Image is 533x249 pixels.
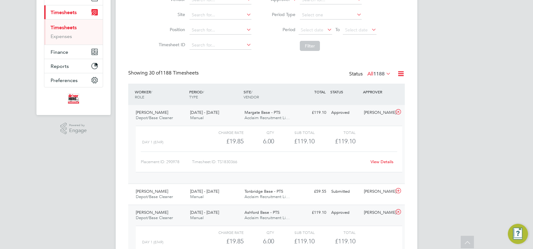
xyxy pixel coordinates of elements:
a: View Details [371,159,393,164]
span: TOTAL [314,89,326,94]
span: [PERSON_NAME] [136,189,168,194]
div: Total [315,129,355,136]
span: [PERSON_NAME] [136,110,168,115]
div: £119.10 [296,207,329,218]
div: £59.55 [296,186,329,197]
div: Charge rate [203,129,244,136]
div: Status [349,70,392,79]
span: / [251,89,252,94]
div: QTY [244,129,274,136]
div: [PERSON_NAME] [361,186,394,197]
div: Approved [329,207,361,218]
span: 1188 Timesheets [149,70,199,76]
div: £19.85 [203,136,244,147]
span: / [203,89,204,94]
span: Tonbridge Base - PTS [245,189,283,194]
div: Submitted [329,186,361,197]
span: / [151,89,152,94]
div: Sub Total [274,129,315,136]
div: Showing [128,70,200,76]
span: Acclaim Recruitment Li… [245,194,290,199]
span: Day 1 (£/HR) [142,240,163,244]
span: To [333,25,342,34]
div: 6.00 [244,236,274,246]
label: Position [157,27,185,32]
label: Timesheet ID [157,42,185,47]
div: Total [315,229,355,236]
span: Select date [345,27,368,33]
span: [DATE] - [DATE] [190,189,219,194]
label: Period [267,27,295,32]
div: PERIOD [188,86,242,102]
span: Select date [301,27,323,33]
input: Search for... [190,11,251,19]
div: STATUS [329,86,361,97]
div: Charge rate [203,229,244,236]
input: Select one [300,11,362,19]
span: TYPE [189,94,198,99]
div: Placement ID: 290978 [141,157,192,167]
div: [PERSON_NAME] [361,108,394,118]
div: [PERSON_NAME] [361,207,394,218]
div: Approved [329,108,361,118]
span: Depot/Base Cleaner [136,115,173,120]
span: 30 of [149,70,160,76]
span: Acclaim Recruitment Li… [245,215,290,220]
img: acclaim-logo-retina.png [68,94,79,104]
div: Timesheets [44,19,103,45]
div: Timesheet ID: TS1830366 [192,157,366,167]
span: Depot/Base Cleaner [136,194,173,199]
span: Reports [51,63,69,69]
div: £119.10 [296,108,329,118]
span: ROLE [135,94,144,99]
span: Manual [190,215,204,220]
span: VENDOR [244,94,259,99]
span: [DATE] - [DATE] [190,210,219,215]
span: £119.10 [335,137,355,145]
span: Timesheets [51,9,77,15]
span: Depot/Base Cleaner [136,215,173,220]
button: Engage Resource Center [508,224,528,244]
button: Timesheets [44,5,103,19]
a: Go to home page [44,94,103,104]
span: Preferences [51,77,78,83]
span: Engage [69,128,87,133]
span: Ashford Base - PTS [245,210,279,215]
div: Sub Total [274,229,315,236]
span: Day 1 (£/HR) [142,140,163,144]
div: SITE [242,86,296,102]
input: Search for... [190,26,251,35]
span: [PERSON_NAME] [136,210,168,215]
a: Powered byEngage [60,123,87,135]
a: Timesheets [51,25,77,30]
div: QTY [244,229,274,236]
button: Preferences [44,73,103,87]
div: 6.00 [244,136,274,147]
span: £119.10 [335,237,355,245]
input: Search for... [190,41,251,50]
div: £119.10 [274,136,315,147]
span: Margate Base - PTS [245,110,280,115]
button: Filter [300,41,320,51]
span: [DATE] - [DATE] [190,110,219,115]
div: WORKER [133,86,188,102]
button: Reports [44,59,103,73]
label: All [367,71,391,77]
div: APPROVER [361,86,394,97]
span: Powered by [69,123,87,128]
span: Finance [51,49,68,55]
span: Acclaim Recruitment Li… [245,115,290,120]
span: Manual [190,194,204,199]
label: Site [157,12,185,17]
a: Expenses [51,33,72,39]
label: Period Type [267,12,295,17]
div: £119.10 [274,236,315,246]
span: Manual [190,115,204,120]
span: 1188 [373,71,385,77]
button: Finance [44,45,103,59]
div: £19.85 [203,236,244,246]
